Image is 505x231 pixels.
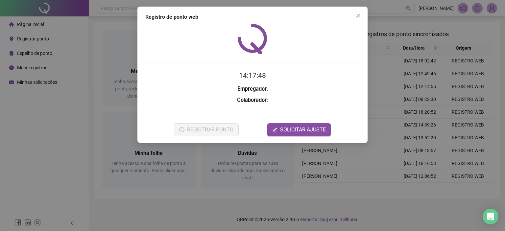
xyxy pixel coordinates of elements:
[280,126,326,134] span: SOLICITAR AJUSTE
[239,72,266,80] time: 14:17:48
[267,123,331,136] button: editSOLICITAR AJUSTE
[356,13,361,18] span: close
[272,127,277,132] span: edit
[174,123,239,136] button: REGISTRAR PONTO
[145,13,360,21] div: Registro de ponto web
[145,96,360,104] h3: :
[145,85,360,93] h3: :
[353,11,364,21] button: Close
[237,97,267,103] strong: Colaborador
[238,24,267,54] img: QRPoint
[237,86,267,92] strong: Empregador
[483,209,498,224] div: Open Intercom Messenger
